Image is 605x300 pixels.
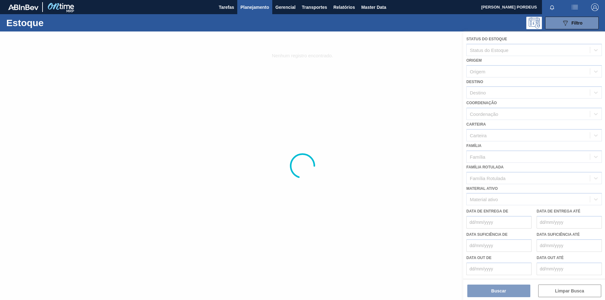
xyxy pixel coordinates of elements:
[591,3,599,11] img: Logout
[8,4,38,10] img: TNhmsLtSVTkK8tSr43FrP2fwEKptu5GPRR3wAAAABJRU5ErkJggg==
[545,17,599,29] button: Filtro
[240,3,269,11] span: Planejamento
[275,3,296,11] span: Gerencial
[333,3,355,11] span: Relatórios
[542,3,562,12] button: Notificações
[526,17,542,29] div: Pogramando: nenhum usuário selecionado
[6,19,101,26] h1: Estoque
[302,3,327,11] span: Transportes
[361,3,386,11] span: Master Data
[572,20,583,25] span: Filtro
[571,3,579,11] img: userActions
[219,3,234,11] span: Tarefas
